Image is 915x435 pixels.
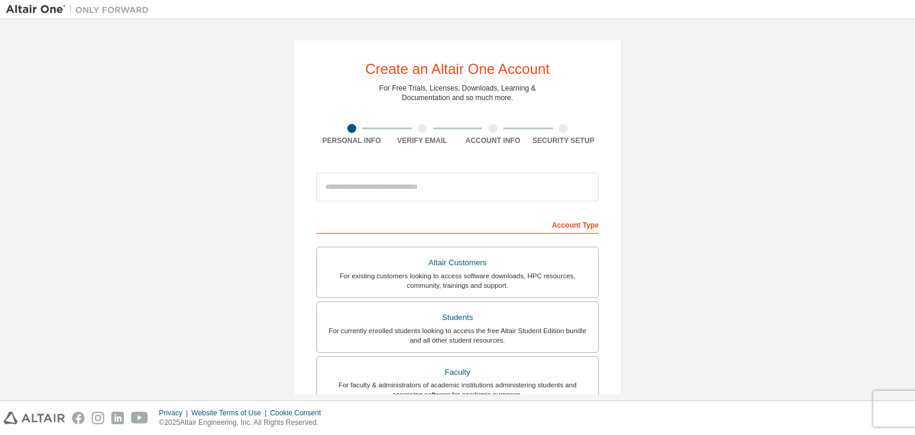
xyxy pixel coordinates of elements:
[4,412,65,424] img: altair_logo.svg
[316,136,387,145] div: Personal Info
[528,136,599,145] div: Security Setup
[191,408,270,418] div: Website Terms of Use
[6,4,155,15] img: Altair One
[387,136,458,145] div: Verify Email
[457,136,528,145] div: Account Info
[379,83,536,102] div: For Free Trials, Licenses, Downloads, Learning & Documentation and so much more.
[270,408,328,418] div: Cookie Consent
[111,412,124,424] img: linkedin.svg
[324,380,591,399] div: For faculty & administrators of academic institutions administering students and accessing softwa...
[324,364,591,381] div: Faculty
[324,271,591,290] div: For existing customers looking to access software downloads, HPC resources, community, trainings ...
[324,254,591,271] div: Altair Customers
[92,412,104,424] img: instagram.svg
[159,418,328,428] p: © 2025 Altair Engineering, Inc. All Rights Reserved.
[365,62,550,76] div: Create an Altair One Account
[131,412,148,424] img: youtube.svg
[324,326,591,345] div: For currently enrolled students looking to access the free Altair Student Edition bundle and all ...
[159,408,191,418] div: Privacy
[316,215,599,234] div: Account Type
[72,412,85,424] img: facebook.svg
[324,309,591,326] div: Students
